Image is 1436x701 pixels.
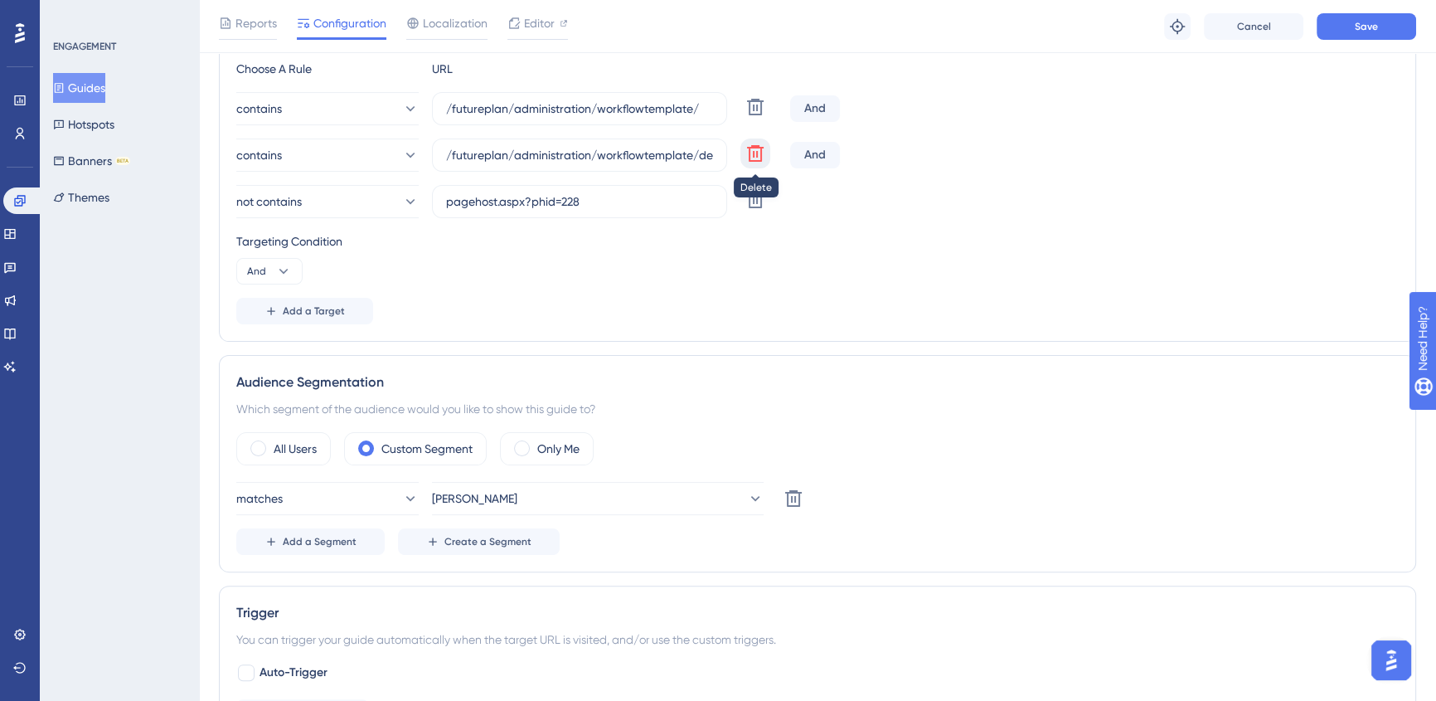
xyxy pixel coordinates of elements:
[790,95,840,122] div: And
[283,535,357,548] span: Add a Segment
[260,663,327,683] span: Auto-Trigger
[423,13,488,33] span: Localization
[236,145,282,165] span: contains
[790,142,840,168] div: And
[247,265,266,278] span: And
[236,489,283,509] span: matches
[236,258,303,285] button: And
[236,298,373,324] button: Add a Target
[1355,20,1378,33] span: Save
[432,489,517,509] span: [PERSON_NAME]
[313,13,386,33] span: Configuration
[1237,20,1271,33] span: Cancel
[444,535,531,548] span: Create a Segment
[398,528,560,555] button: Create a Segment
[39,4,104,24] span: Need Help?
[236,399,1399,419] div: Which segment of the audience would you like to show this guide to?
[236,99,282,119] span: contains
[236,528,385,555] button: Add a Segment
[236,231,1399,251] div: Targeting Condition
[236,372,1399,392] div: Audience Segmentation
[235,13,277,33] span: Reports
[1204,13,1303,40] button: Cancel
[446,146,713,164] input: yourwebsite.com/path
[1366,635,1416,685] iframe: UserGuiding AI Assistant Launcher
[236,482,419,515] button: matches
[537,439,580,459] label: Only Me
[432,59,614,79] div: URL
[283,304,345,318] span: Add a Target
[446,192,713,211] input: yourwebsite.com/path
[115,157,130,165] div: BETA
[274,439,317,459] label: All Users
[236,59,419,79] div: Choose A Rule
[236,630,1399,650] div: You can trigger your guide automatically when the target URL is visited, and/or use the custom tr...
[53,146,130,176] button: BannersBETA
[1317,13,1416,40] button: Save
[53,183,109,212] button: Themes
[236,185,419,218] button: not contains
[446,100,713,118] input: yourwebsite.com/path
[236,192,302,212] span: not contains
[236,603,1399,623] div: Trigger
[53,73,105,103] button: Guides
[236,92,419,125] button: contains
[236,139,419,172] button: contains
[432,482,764,515] button: [PERSON_NAME]
[53,40,116,53] div: ENGAGEMENT
[381,439,473,459] label: Custom Segment
[524,13,555,33] span: Editor
[53,110,114,139] button: Hotspots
